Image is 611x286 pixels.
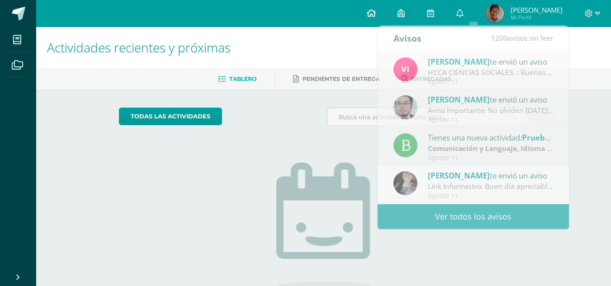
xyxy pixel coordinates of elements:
div: Aviso importante: No olviden mañana lo de la rifa y los vauchers de los depositos (dinero no, ese... [428,105,554,116]
div: | Prueba de Logro [428,143,554,154]
div: Agosto 11 [428,192,554,200]
a: Pendientes de entrega [293,72,380,86]
div: Link Informativo: Buen día apreciables estudiantes, es un gusto dirigirme a ustedes en este inici... [428,181,554,192]
img: 5fac68162d5e1b6fbd390a6ac50e103d.png [393,95,417,119]
input: Busca una actividad próxima aquí... [327,108,528,126]
div: te envió un aviso [428,56,554,67]
span: Tablero [229,75,256,82]
span: [PERSON_NAME] [511,5,563,14]
a: Ver todos los avisos [378,204,569,229]
div: te envió un aviso [428,169,554,181]
div: Agosto 11 [428,116,554,124]
span: Mi Perfil [511,14,563,21]
img: 64dcc7b25693806399db2fba3b98ee94.png [486,5,504,23]
div: Agosto 11 [428,78,554,86]
span: 1200 [491,33,507,43]
div: HCCA CIENCIAS SOCIALES. : Buenas tardes a todos, un gusto saludarles. Por este medio envió la HCC... [428,67,554,78]
span: [PERSON_NAME] [428,56,490,67]
div: te envió un aviso [428,94,554,105]
span: [PERSON_NAME] [428,94,490,105]
div: Tienes una nueva actividad: [428,131,554,143]
span: Prueba de logro [522,132,582,143]
div: Agosto 11 [428,154,554,162]
img: 8322e32a4062cfa8b237c59eedf4f548.png [393,171,417,195]
span: [PERSON_NAME] [428,170,490,181]
img: bd6d0aa147d20350c4821b7c643124fa.png [393,57,417,81]
span: avisos sin leer [491,33,553,43]
span: Actividades recientes y próximas [47,39,231,56]
a: todas las Actividades [119,108,222,125]
a: Tablero [218,72,256,86]
div: Avisos [393,26,422,51]
span: Pendientes de entrega [303,75,380,82]
strong: Comunicación y Lenguaje, Idioma Español [428,143,574,153]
